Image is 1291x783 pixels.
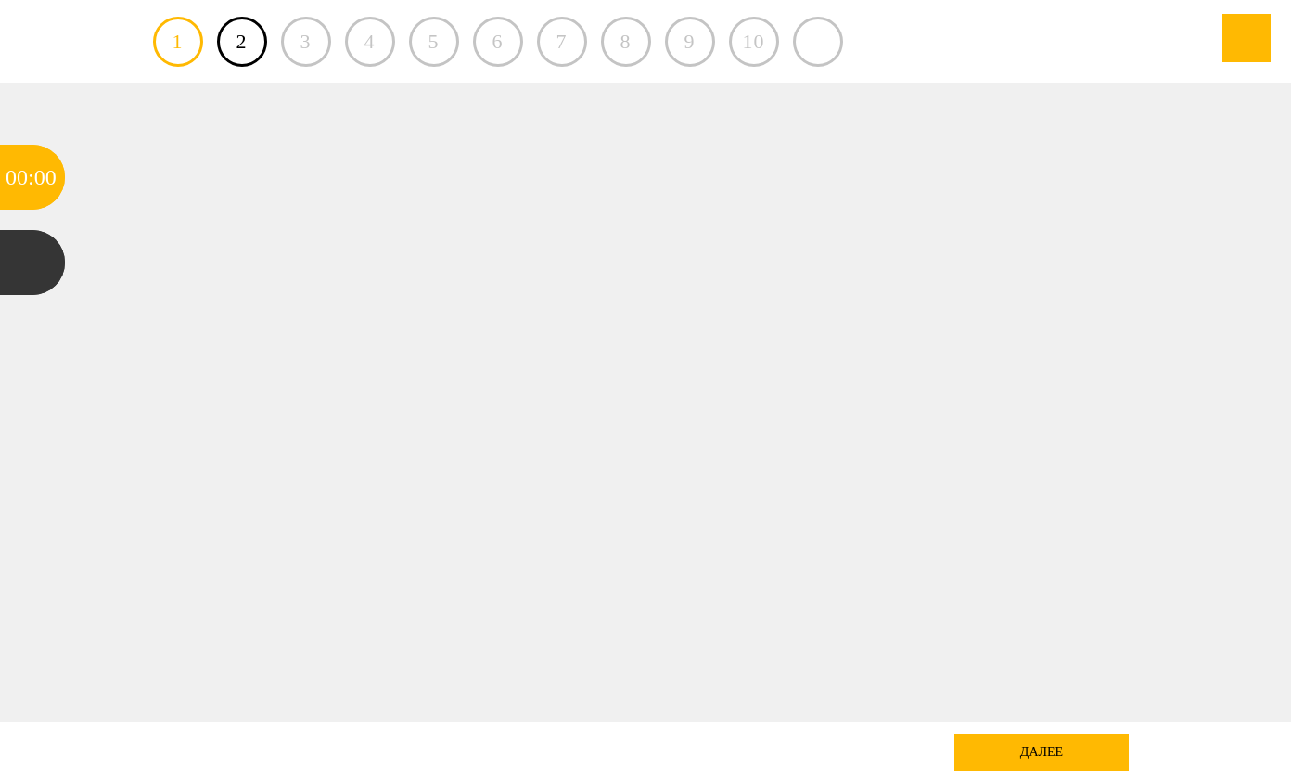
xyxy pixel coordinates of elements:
[6,145,28,210] div: 00
[665,17,715,67] div: 9
[217,17,267,67] a: 2
[28,145,34,210] div: :
[153,17,203,67] a: 1
[409,17,459,67] div: 5
[34,145,57,210] div: 00
[954,734,1129,771] div: далее
[473,17,523,67] div: 6
[601,17,651,67] div: 8
[345,17,395,67] div: 4
[281,17,331,67] div: 3
[537,17,587,67] div: 7
[729,17,779,67] div: 10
